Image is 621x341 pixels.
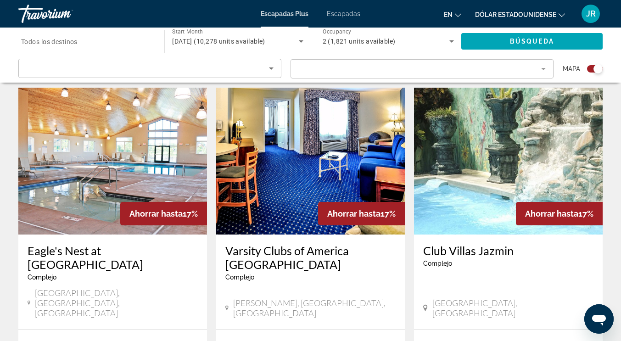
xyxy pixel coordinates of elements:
[28,274,56,281] span: Complejo
[318,202,405,225] div: 17%
[323,38,396,45] span: 2 (1,821 units available)
[18,2,110,26] a: Travorium
[21,38,78,45] span: Todos los destinos
[216,88,405,235] img: DP24I01X.jpg
[323,28,352,35] span: Occupancy
[225,274,254,281] span: Complejo
[584,304,614,334] iframe: Botón para iniciar la ventana de mensajería
[432,298,593,318] span: [GEOGRAPHIC_DATA], [GEOGRAPHIC_DATA]
[26,63,274,74] mat-select: Sort by
[563,62,580,75] span: Mapa
[327,10,360,17] a: Escapadas
[28,244,198,271] a: Eagle's Nest at [GEOGRAPHIC_DATA]
[516,202,603,225] div: 17%
[233,298,396,318] span: [PERSON_NAME], [GEOGRAPHIC_DATA], [GEOGRAPHIC_DATA]
[423,244,593,257] a: Club Villas Jazmin
[444,11,453,18] font: en
[444,8,461,21] button: Cambiar idioma
[579,4,603,23] button: Menú de usuario
[475,11,556,18] font: Dólar estadounidense
[225,244,396,271] a: Varsity Clubs of America [GEOGRAPHIC_DATA]
[414,88,603,235] img: 1830O01L.jpg
[327,209,380,218] span: Ahorrar hasta
[475,8,565,21] button: Cambiar moneda
[172,28,203,35] span: Start Month
[120,202,207,225] div: 17%
[510,38,554,45] span: Búsqueda
[18,88,207,235] img: D598O01X.jpg
[525,209,578,218] span: Ahorrar hasta
[172,38,265,45] span: [DATE] (10,278 units available)
[291,59,554,79] button: Filter
[129,209,183,218] span: Ahorrar hasta
[261,10,308,17] a: Escapadas Plus
[586,9,596,18] font: JR
[461,33,603,50] button: Búsqueda
[423,260,452,267] span: Complejo
[35,288,198,318] span: [GEOGRAPHIC_DATA], [GEOGRAPHIC_DATA], [GEOGRAPHIC_DATA]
